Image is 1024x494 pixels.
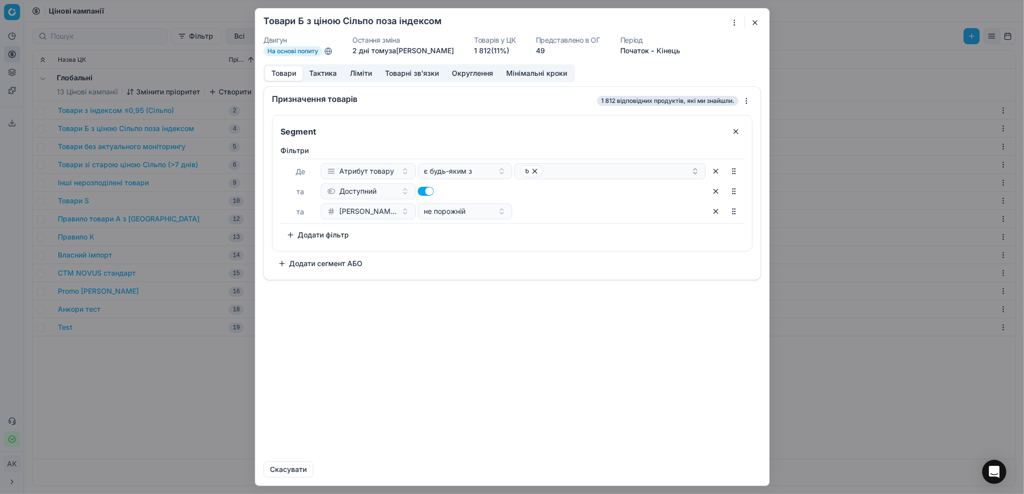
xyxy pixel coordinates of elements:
[339,166,394,176] span: Атрибут товару
[339,206,397,216] span: [PERSON_NAME] за 7 днів
[278,124,724,140] input: Сегмент
[424,206,466,216] span: не порожній
[272,256,368,272] button: Додати сегмент АБО
[343,66,379,81] button: Ліміти
[650,46,654,56] span: -
[525,167,529,175] span: b
[620,37,680,44] dt: Період
[297,207,304,216] span: та
[281,146,744,156] label: Фiльтри
[352,46,454,55] span: 2 днi тому за [PERSON_NAME]
[265,66,303,81] button: Товари
[281,227,355,243] button: Додати фільтр
[656,46,680,56] button: Кінець
[597,96,738,106] span: 1 812 відповідних продуктів, які ми знайшли.
[263,17,441,26] h2: Товари Б з ціною Сільпо поза індексом
[352,37,454,44] dt: Остання зміна
[263,461,313,477] button: Скасувати
[263,37,332,44] dt: Двигун
[272,95,595,103] div: Призначення товарів
[474,46,509,56] a: 1 812(11%)
[445,66,500,81] button: Округлення
[296,167,305,176] span: Де
[263,46,322,56] span: На основі попиту
[620,46,648,56] button: Початок
[424,166,472,176] span: є будь-яким з
[379,66,445,81] button: Товарні зв'язки
[535,37,600,44] dt: Представлено в ОГ
[339,186,377,196] span: Доступний
[514,163,706,179] button: b
[303,66,343,81] button: Тактика
[297,187,304,196] span: та
[474,37,516,44] dt: Товарів у ЦК
[500,66,574,81] button: Мінімальні кроки
[535,46,544,56] button: 49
